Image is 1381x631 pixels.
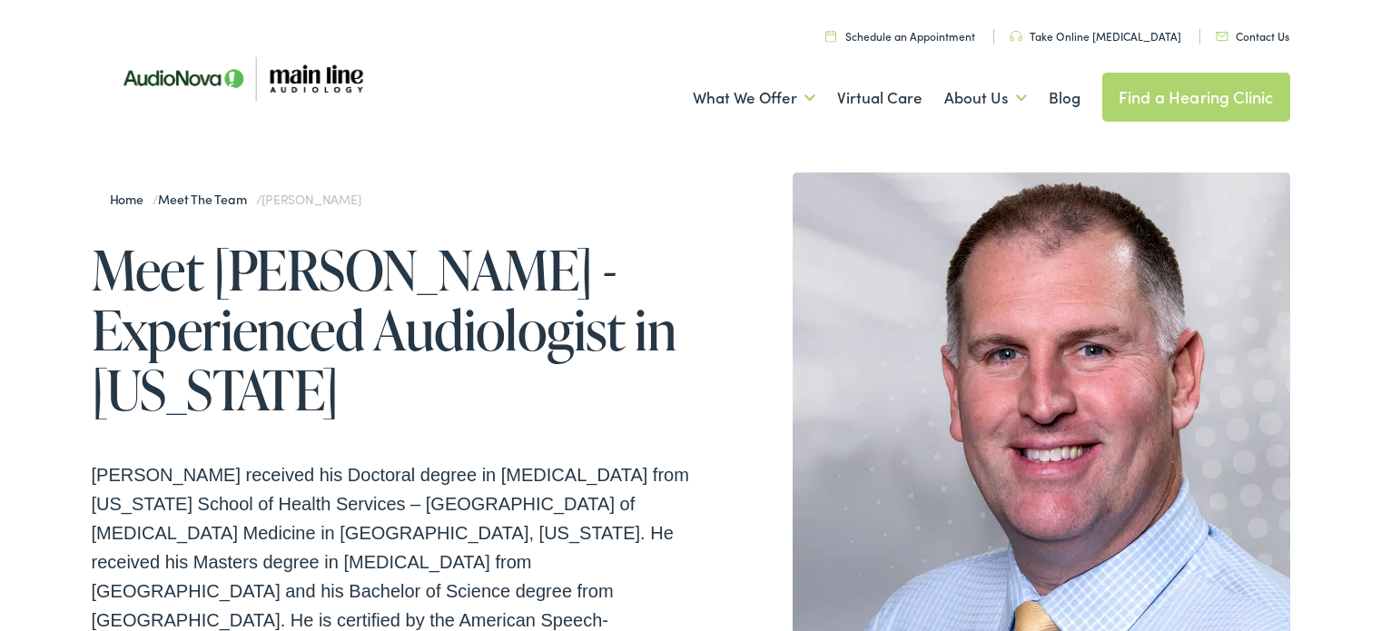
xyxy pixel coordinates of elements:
img: utility icon [1216,32,1228,41]
a: Find a Hearing Clinic [1102,73,1290,122]
a: Schedule an Appointment [825,28,975,44]
a: Take Online [MEDICAL_DATA] [1010,28,1181,44]
span: / / [110,190,361,208]
a: Meet the Team [158,190,255,208]
a: About Us [944,64,1027,132]
img: utility icon [825,30,836,42]
a: Home [110,190,153,208]
img: utility icon [1010,31,1022,42]
h1: Meet [PERSON_NAME] - Experienced Audiologist in [US_STATE] [92,240,691,419]
a: Contact Us [1216,28,1289,44]
a: Blog [1049,64,1080,132]
a: Virtual Care [837,64,922,132]
a: What We Offer [693,64,815,132]
span: [PERSON_NAME] [261,190,360,208]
